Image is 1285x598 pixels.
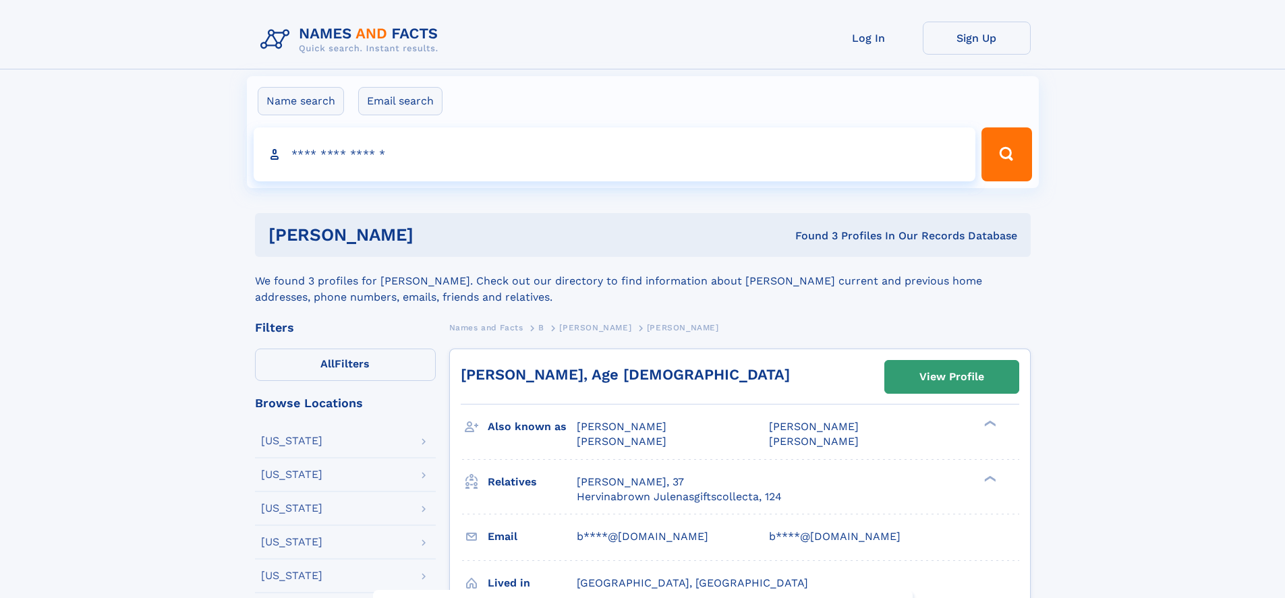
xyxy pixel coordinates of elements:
a: Hervinabrown Julenasgiftscollecta, 124 [577,489,782,504]
div: [US_STATE] [261,436,322,446]
div: View Profile [919,361,984,392]
a: [PERSON_NAME] [559,319,631,336]
div: [US_STATE] [261,537,322,547]
span: All [320,357,335,370]
a: View Profile [885,361,1019,393]
span: [GEOGRAPHIC_DATA], [GEOGRAPHIC_DATA] [577,576,808,589]
div: ❯ [981,474,997,483]
input: search input [254,127,976,181]
div: ❯ [981,419,997,428]
h3: Relatives [488,471,577,494]
span: [PERSON_NAME] [769,420,859,433]
div: Filters [255,322,436,334]
h1: [PERSON_NAME] [268,227,604,243]
label: Email search [358,87,442,115]
span: [PERSON_NAME] [577,435,666,448]
h3: Email [488,525,577,548]
img: Logo Names and Facts [255,22,449,58]
div: We found 3 profiles for [PERSON_NAME]. Check out our directory to find information about [PERSON_... [255,257,1031,305]
span: B [538,323,544,332]
h3: Also known as [488,415,577,438]
div: [US_STATE] [261,570,322,581]
a: [PERSON_NAME], Age [DEMOGRAPHIC_DATA] [461,366,790,383]
div: Browse Locations [255,397,436,409]
span: [PERSON_NAME] [577,420,666,433]
span: [PERSON_NAME] [769,435,859,448]
div: Found 3 Profiles In Our Records Database [604,229,1017,243]
label: Filters [255,349,436,381]
a: [PERSON_NAME], 37 [577,475,684,489]
a: Names and Facts [449,319,523,336]
label: Name search [258,87,344,115]
span: [PERSON_NAME] [559,323,631,332]
div: [US_STATE] [261,503,322,514]
a: Log In [815,22,923,55]
h3: Lived in [488,572,577,595]
span: [PERSON_NAME] [647,323,719,332]
a: Sign Up [923,22,1031,55]
div: [US_STATE] [261,469,322,480]
a: B [538,319,544,336]
button: Search Button [981,127,1031,181]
